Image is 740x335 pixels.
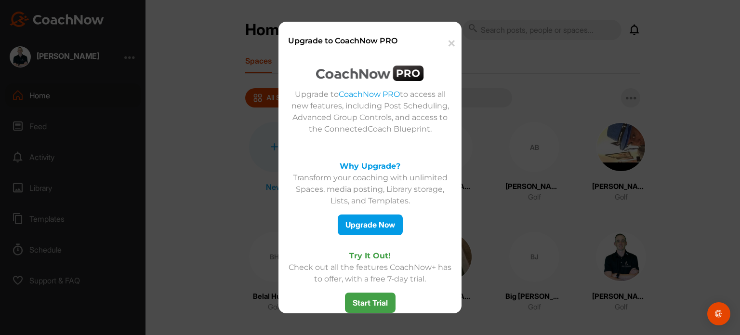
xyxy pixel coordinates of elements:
[286,250,454,262] h3: Try It Out!
[440,29,461,58] button: ✕
[339,90,400,99] a: CoachNow PRO
[338,214,403,235] button: Upgrade Now
[286,161,454,172] h3: Why Upgrade?
[316,66,424,81] img: Space Limit Icon
[707,302,730,325] div: Open Intercom Messenger
[286,89,454,135] p: Upgrade to to access all new features, including Post Scheduling, Advanced Group Controls, and ac...
[286,262,454,285] p: Check out all the features CoachNow+ has to offer, with a free 7-day trial.
[286,172,454,207] p: Transform your coaching with unlimited Spaces, media posting, Library storage, Lists, and Templates.
[288,35,440,47] h3: Upgrade to CoachNow PRO
[345,293,396,313] button: Start Trial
